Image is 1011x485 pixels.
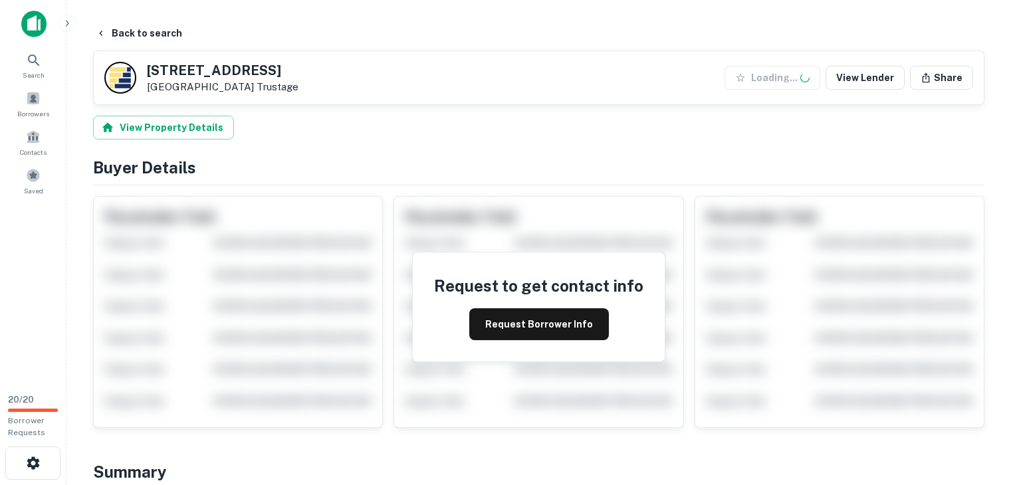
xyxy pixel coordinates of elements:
h5: [STREET_ADDRESS] [147,64,298,77]
a: Trustage [257,81,298,92]
span: Borrowers [17,108,49,119]
span: Borrower Requests [8,416,45,437]
span: 20 / 20 [8,395,34,405]
a: Saved [4,163,62,199]
span: Search [23,70,45,80]
button: Request Borrower Info [469,308,609,340]
span: Contacts [20,147,47,157]
a: Borrowers [4,86,62,122]
h4: Buyer Details [93,155,984,179]
h4: Request to get contact info [434,274,643,298]
button: Share [910,66,973,90]
p: [GEOGRAPHIC_DATA] [147,81,298,93]
span: Saved [24,185,43,196]
h4: Summary [93,460,984,484]
img: capitalize-icon.png [21,11,47,37]
a: Search [4,47,62,83]
button: Back to search [90,21,187,45]
button: View Property Details [93,116,234,140]
a: View Lender [826,66,905,90]
a: Contacts [4,124,62,160]
iframe: Chat Widget [945,379,1011,442]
